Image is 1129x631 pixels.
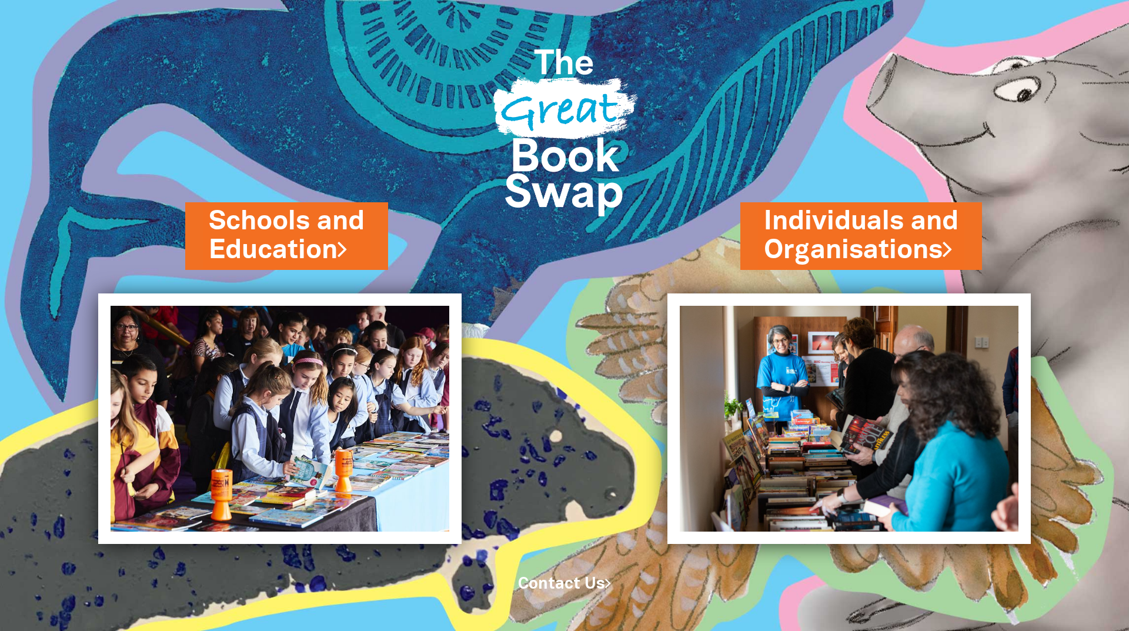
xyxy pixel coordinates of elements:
[518,577,611,592] a: Contact Us
[98,293,462,544] img: Schools and Education
[479,14,650,241] img: Great Bookswap logo
[667,293,1031,544] img: Individuals and Organisations
[209,203,365,269] a: Schools andEducation
[764,203,958,269] a: Individuals andOrganisations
